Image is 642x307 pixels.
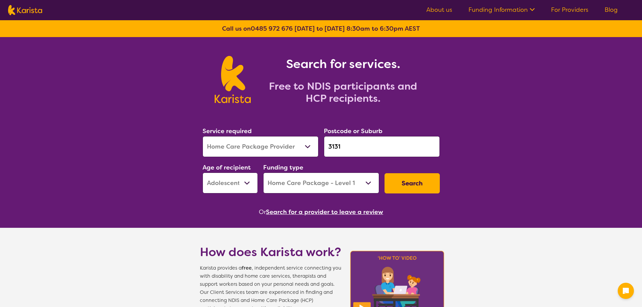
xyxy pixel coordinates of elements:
button: Search for a provider to leave a review [266,207,383,217]
label: Postcode or Suburb [324,127,383,135]
img: Karista logo [8,5,42,15]
a: About us [426,6,452,14]
a: Blog [605,6,618,14]
h2: Free to NDIS participants and HCP recipients. [259,80,427,104]
input: Type [324,136,440,157]
a: Funding Information [468,6,535,14]
b: Call us on [DATE] to [DATE] 8:30am to 6:30pm AEST [222,25,420,33]
img: Karista logo [215,56,251,103]
label: Age of recipient [203,163,251,172]
span: Or [259,207,266,217]
label: Funding type [263,163,303,172]
a: 0485 972 676 [251,25,293,33]
button: Search [385,173,440,193]
a: For Providers [551,6,588,14]
h1: Search for services. [259,56,427,72]
label: Service required [203,127,252,135]
b: free [242,265,252,271]
h1: How does Karista work? [200,244,341,260]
